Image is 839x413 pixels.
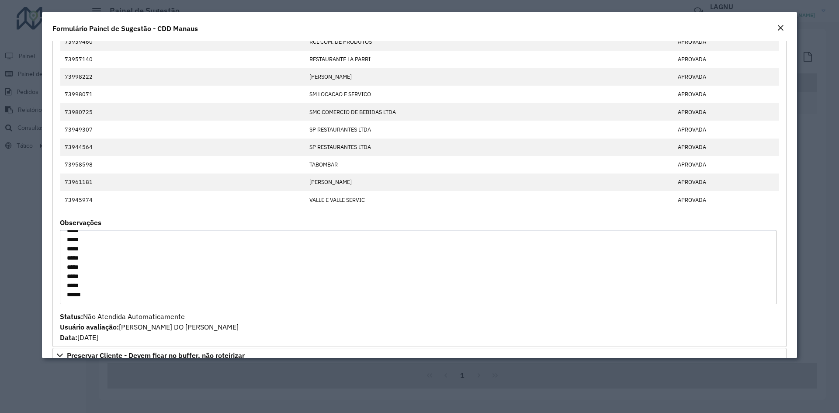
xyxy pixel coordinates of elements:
[305,156,673,174] td: TABOMBAR
[673,121,779,138] td: APROVADA
[305,103,673,121] td: SMC COMERCIO DE BEBIDAS LTDA
[60,174,305,191] td: 73961181
[673,156,779,174] td: APROVADA
[60,103,305,121] td: 73980725
[60,121,305,138] td: 73949307
[60,156,305,174] td: 73958598
[673,86,779,103] td: APROVADA
[305,68,673,86] td: [PERSON_NAME]
[52,348,787,363] a: Preservar Cliente - Devem ficar no buffer, não roteirizar
[60,86,305,103] td: 73998071
[52,23,198,34] h4: Formulário Painel de Sugestão - CDD Manaus
[60,68,305,86] td: 73998222
[60,312,83,321] strong: Status:
[774,23,787,34] button: Close
[673,68,779,86] td: APROVADA
[60,51,305,68] td: 73957140
[305,139,673,156] td: SP RESTAURANTES LTDA
[673,174,779,191] td: APROVADA
[67,352,245,359] span: Preservar Cliente - Devem ficar no buffer, não roteirizar
[305,191,673,208] td: VALLE E VALLE SERVIC
[777,24,784,31] em: Fechar
[60,323,119,331] strong: Usuário avaliação:
[60,33,305,50] td: 73939460
[305,86,673,103] td: SM LOCACAO E SERVICO
[60,333,77,342] strong: Data:
[60,312,239,342] span: Não Atendida Automaticamente [PERSON_NAME] DO [PERSON_NAME] [DATE]
[305,121,673,138] td: SP RESTAURANTES LTDA
[305,51,673,68] td: RESTAURANTE LA PARRI
[673,33,779,50] td: APROVADA
[60,191,305,208] td: 73945974
[60,139,305,156] td: 73944564
[673,51,779,68] td: APROVADA
[673,139,779,156] td: APROVADA
[673,191,779,208] td: APROVADA
[305,174,673,191] td: [PERSON_NAME]
[305,33,673,50] td: RCL COM. DE PRODUTOS
[673,103,779,121] td: APROVADA
[60,217,101,228] label: Observações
